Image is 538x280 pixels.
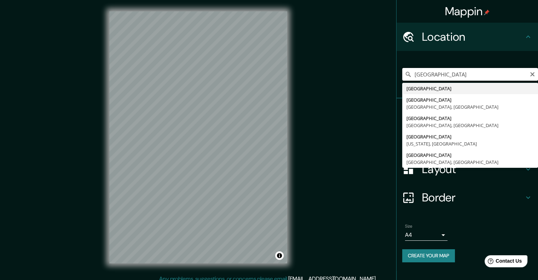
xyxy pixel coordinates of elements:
[402,249,455,262] button: Create your map
[422,190,524,205] h4: Border
[405,229,447,241] div: A4
[406,122,534,129] div: [GEOGRAPHIC_DATA], [GEOGRAPHIC_DATA]
[405,223,412,229] label: Size
[275,251,284,260] button: Toggle attribution
[402,68,538,81] input: Pick your city or area
[406,115,534,122] div: [GEOGRAPHIC_DATA]
[397,155,538,183] div: Layout
[422,162,524,176] h4: Layout
[397,23,538,51] div: Location
[406,103,534,110] div: [GEOGRAPHIC_DATA], [GEOGRAPHIC_DATA]
[406,140,534,147] div: [US_STATE], [GEOGRAPHIC_DATA]
[530,70,535,77] button: Clear
[406,85,534,92] div: [GEOGRAPHIC_DATA]
[475,252,530,272] iframe: Help widget launcher
[422,30,524,44] h4: Location
[397,98,538,127] div: Pins
[406,133,534,140] div: [GEOGRAPHIC_DATA]
[484,10,490,15] img: pin-icon.png
[406,96,534,103] div: [GEOGRAPHIC_DATA]
[397,127,538,155] div: Style
[445,4,490,18] h4: Mappin
[406,152,534,159] div: [GEOGRAPHIC_DATA]
[397,183,538,212] div: Border
[109,11,287,263] canvas: Map
[406,159,534,166] div: [GEOGRAPHIC_DATA], [GEOGRAPHIC_DATA]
